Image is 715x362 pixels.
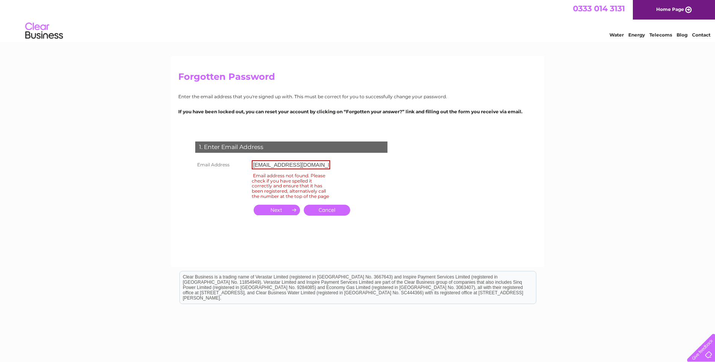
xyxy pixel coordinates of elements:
a: 0333 014 3131 [573,4,625,13]
h2: Forgotten Password [178,71,537,86]
a: Telecoms [649,32,672,38]
a: Energy [628,32,645,38]
a: Contact [692,32,710,38]
th: Email Address [193,158,250,171]
div: 1. Enter Email Address [195,141,387,153]
a: Blog [677,32,687,38]
a: Water [609,32,624,38]
p: Enter the email address that you're signed up with. This must be correct for you to successfully ... [178,93,537,100]
div: Clear Business is a trading name of Verastar Limited (registered in [GEOGRAPHIC_DATA] No. 3667643... [180,4,536,37]
p: If you have been locked out, you can reset your account by clicking on “Forgotten your answer?” l... [178,108,537,115]
div: Email address not found. Please check if you have spelled it correctly and ensure that it has bee... [252,172,330,200]
a: Cancel [304,205,350,216]
img: logo.png [25,20,63,43]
